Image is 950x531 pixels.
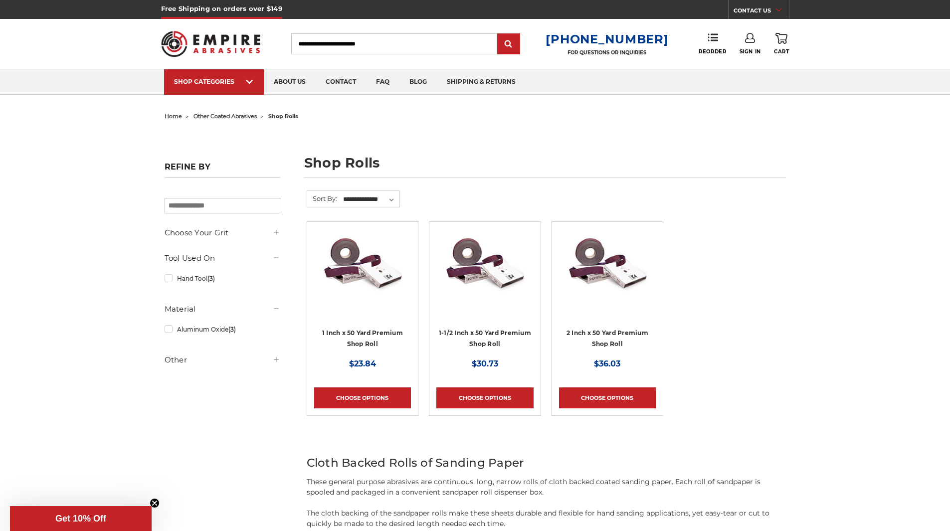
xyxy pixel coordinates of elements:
a: 1-1/2 Inch x 50 Yard Premium Shop Roll [436,229,533,326]
a: contact [316,69,366,95]
span: $23.84 [349,359,376,368]
div: SHOP CATEGORIES [174,78,254,85]
span: shop rolls [268,113,298,120]
div: Get 10% OffClose teaser [10,506,152,531]
img: Empire Abrasives [161,24,261,63]
a: shipping & returns [437,69,526,95]
button: Close teaser [150,498,160,508]
a: home [165,113,182,120]
a: [PHONE_NUMBER] [546,32,668,46]
a: 2 Inch x 50 Yard Premium Shop Roll [567,329,648,348]
span: Cart [774,48,789,55]
span: Get 10% Off [55,514,106,524]
a: blog [399,69,437,95]
img: 2 Inch x 50 Yard Premium Shop Roll [568,229,647,309]
span: $30.73 [472,359,498,368]
a: 1-1/2 Inch x 50 Yard Premium Shop Roll [439,329,531,348]
p: These general purpose abrasives are continuous, long, narrow rolls of cloth backed coated sanding... [307,477,786,498]
span: $36.03 [594,359,620,368]
a: 1 Inch x 50 Yard Premium Shop Roll [322,329,403,348]
label: Sort By: [307,191,337,206]
p: FOR QUESTIONS OR INQUIRIES [546,49,668,56]
a: Aluminum Oxide [165,321,280,338]
a: 1 Inch x 50 Yard Premium Shop Roll [314,229,411,326]
a: about us [264,69,316,95]
a: Hand Tool [165,270,280,287]
p: The cloth backing of the sandpaper rolls make these sheets durable and flexible for hand sanding ... [307,508,786,529]
span: Sign In [740,48,761,55]
a: Reorder [699,33,726,54]
h1: shop rolls [304,156,786,177]
a: Choose Options [559,387,656,408]
h5: Material [165,303,280,315]
img: 1-1/2 Inch x 50 Yard Premium Shop Roll [445,229,525,309]
img: 1 Inch x 50 Yard Premium Shop Roll [323,229,402,309]
span: (3) [228,326,236,333]
h5: Tool Used On [165,252,280,264]
select: Sort By: [342,192,399,207]
h5: Choose Your Grit [165,227,280,239]
h5: Refine by [165,162,280,177]
h2: Cloth Backed Rolls of Sanding Paper [307,454,786,472]
a: Choose Options [314,387,411,408]
a: Cart [774,33,789,55]
a: other coated abrasives [193,113,257,120]
span: (3) [207,275,215,282]
a: faq [366,69,399,95]
a: Choose Options [436,387,533,408]
span: Reorder [699,48,726,55]
a: CONTACT US [734,5,789,19]
input: Submit [499,34,519,54]
h5: Other [165,354,280,366]
a: 2 Inch x 50 Yard Premium Shop Roll [559,229,656,326]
